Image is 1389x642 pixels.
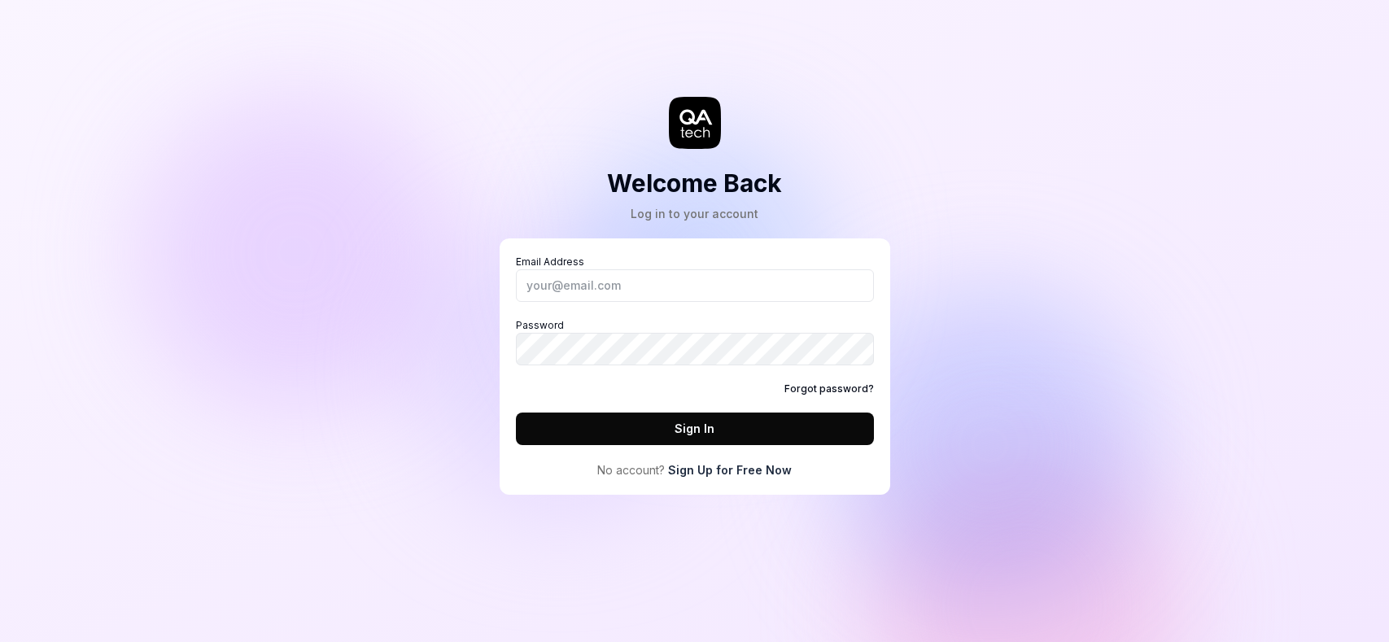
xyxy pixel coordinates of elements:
button: Sign In [516,413,874,445]
a: Sign Up for Free Now [668,461,792,478]
label: Email Address [516,255,874,302]
input: Email Address [516,269,874,302]
span: No account? [597,461,665,478]
div: Log in to your account [607,205,782,222]
a: Forgot password? [784,382,874,396]
h2: Welcome Back [607,165,782,202]
label: Password [516,318,874,365]
input: Password [516,333,874,365]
